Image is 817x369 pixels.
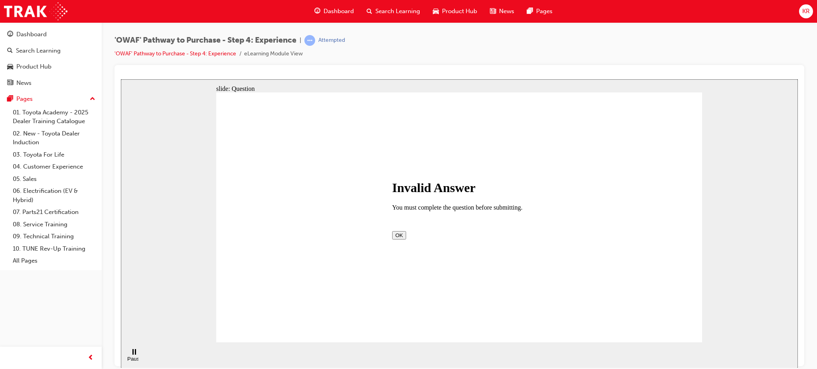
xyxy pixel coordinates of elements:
img: Trak [4,2,67,20]
span: pages-icon [527,6,533,16]
span: search-icon [7,47,13,55]
span: prev-icon [88,353,94,363]
a: 05. Sales [10,173,99,185]
span: car-icon [433,6,439,16]
a: 08. Service Training [10,218,99,231]
span: | [300,36,301,45]
a: news-iconNews [483,3,521,20]
a: 06. Electrification (EV & Hybrid) [10,185,99,206]
a: 02. New - Toyota Dealer Induction [10,128,99,149]
a: 03. Toyota For Life [10,149,99,161]
span: learningRecordVerb_ATTEMPT-icon [304,35,315,46]
span: Dashboard [324,7,354,16]
a: guage-iconDashboard [308,3,360,20]
a: 09. Technical Training [10,230,99,243]
div: Search Learning [16,46,61,55]
a: pages-iconPages [521,3,559,20]
a: All Pages [10,255,99,267]
span: guage-icon [314,6,320,16]
a: search-iconSearch Learning [360,3,426,20]
a: Product Hub [3,59,99,74]
span: Pages [536,7,553,16]
span: guage-icon [7,31,13,38]
span: KR [802,7,810,16]
div: Product Hub [16,62,51,71]
button: KR [799,4,813,18]
span: news-icon [490,6,496,16]
button: Pages [3,92,99,106]
div: Dashboard [16,30,47,39]
span: search-icon [367,6,372,16]
a: 07. Parts21 Certification [10,206,99,218]
a: News [3,76,99,90]
button: DashboardSearch LearningProduct HubNews [3,26,99,92]
a: 04. Customer Experience [10,161,99,173]
a: Search Learning [3,43,99,58]
a: 10. TUNE Rev-Up Training [10,243,99,255]
div: Pages [16,94,33,104]
span: pages-icon [7,96,13,103]
span: up-icon [90,94,95,104]
span: car-icon [7,63,13,71]
span: Product Hub [442,7,477,16]
span: News [499,7,514,16]
a: car-iconProduct Hub [426,3,483,20]
a: 01. Toyota Academy - 2025 Dealer Training Catalogue [10,106,99,128]
span: 'OWAF' Pathway to Purchase - Step 4: Experience [114,36,296,45]
div: News [16,79,32,88]
span: Search Learning [375,7,420,16]
div: Attempted [318,37,345,44]
li: eLearning Module View [244,49,303,59]
a: 'OWAF' Pathway to Purchase - Step 4: Experience [114,50,236,57]
span: news-icon [7,80,13,87]
a: Dashboard [3,27,99,42]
